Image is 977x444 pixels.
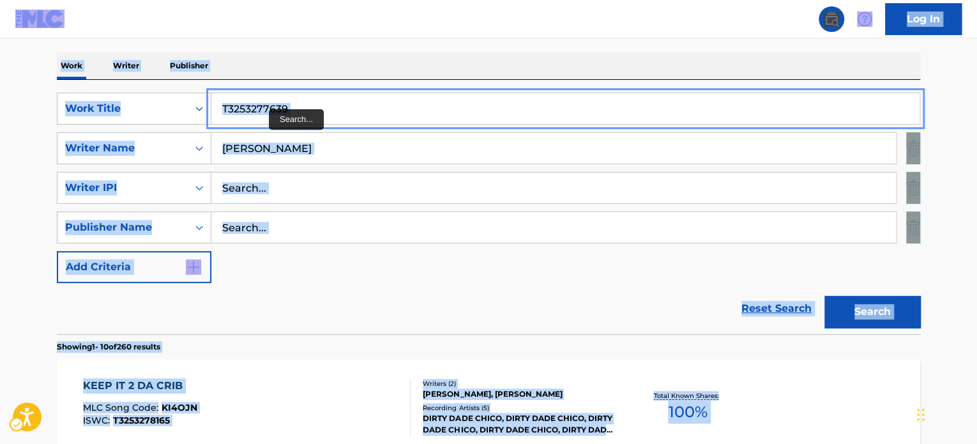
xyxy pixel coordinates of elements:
input: Search... [211,133,896,164]
a: Reset Search [735,295,818,323]
div: Publisher Name [65,220,180,235]
div: Chat Widget [913,383,977,444]
div: Writers ( 2 ) [423,379,616,388]
p: Publisher [166,52,212,79]
input: Search... [211,172,896,203]
div: [PERSON_NAME], [PERSON_NAME] [423,388,616,400]
img: Delete Criterion [906,132,920,164]
span: KI4OJN [162,402,197,413]
p: Work [57,52,86,79]
input: Search... [211,212,896,243]
div: Writer IPI [65,180,180,195]
div: Recording Artists ( 5 ) [423,403,616,413]
div: Work Title [65,101,180,116]
input: Search... [211,93,920,124]
div: DIRTY DADE CHICO, DIRTY DADE CHICO, DIRTY DADE CHICO, DIRTY DADE CHICO, DIRTY DADE CHICO [423,413,616,436]
div: Writer Name [65,141,180,156]
span: ISWC : [83,415,113,426]
img: MLC Logo [15,10,64,28]
a: Log In [885,3,962,35]
form: Search Form [57,93,920,334]
img: Delete Criterion [906,211,920,243]
p: Total Known Shares: [653,391,722,401]
button: Search [824,296,920,328]
img: Delete Criterion [906,172,920,204]
div: KEEP IT 2 DA CRIB [83,378,197,394]
div: Drag [917,395,925,434]
p: Writer [109,52,143,79]
img: help [857,11,872,27]
iframe: Hubspot Iframe [913,383,977,444]
span: MLC Song Code : [83,402,162,413]
span: 100 % [668,401,707,424]
img: search [824,11,839,27]
img: 9d2ae6d4665cec9f34b9.svg [186,259,201,275]
p: Showing 1 - 10 of 260 results [57,341,160,353]
span: T3253278165 [113,415,170,426]
button: Add Criteria [57,251,211,283]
